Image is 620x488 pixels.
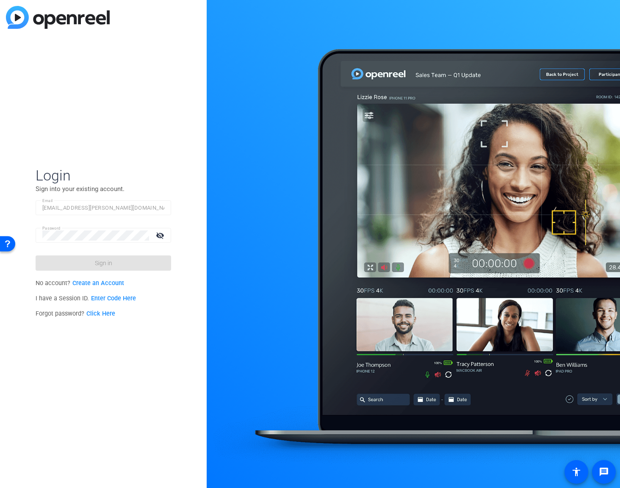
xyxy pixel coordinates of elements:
[42,226,61,230] mat-label: Password
[72,280,124,287] a: Create an Account
[36,184,171,194] p: Sign into your existing account.
[599,467,609,477] mat-icon: message
[571,467,581,477] mat-icon: accessibility
[42,198,53,203] mat-label: Email
[151,229,171,241] mat-icon: visibility_off
[91,295,136,302] a: Enter Code Here
[36,166,171,184] span: Login
[36,295,136,302] span: I have a Session ID.
[36,310,115,317] span: Forgot password?
[86,310,115,317] a: Click Here
[36,280,124,287] span: No account?
[6,6,110,29] img: blue-gradient.svg
[42,203,164,213] input: Enter Email Address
